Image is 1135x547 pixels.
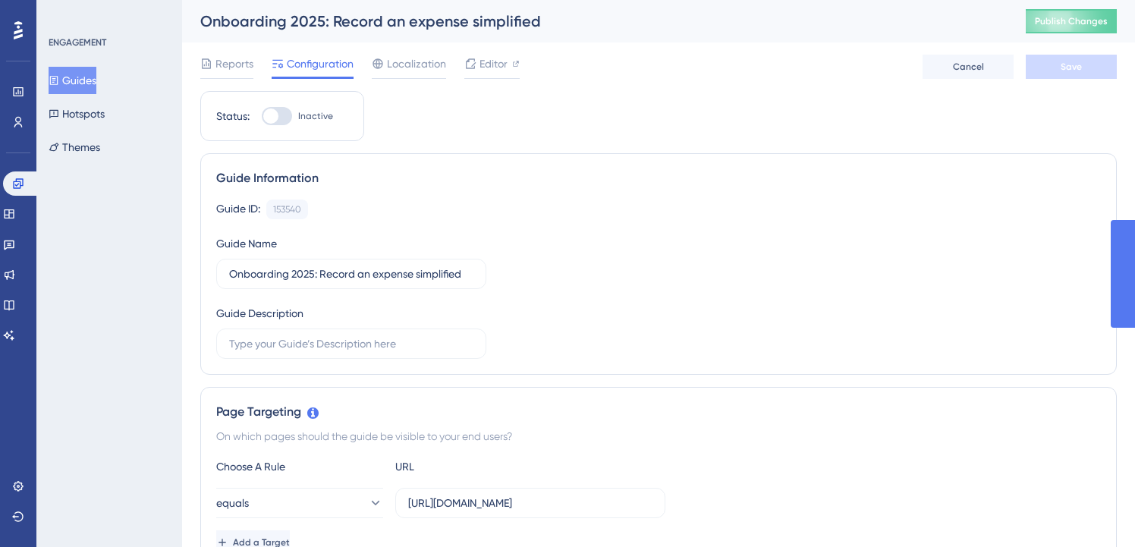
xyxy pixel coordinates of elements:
[273,203,301,215] div: 153540
[229,335,473,352] input: Type your Guide’s Description here
[479,55,508,73] span: Editor
[395,457,562,476] div: URL
[49,100,105,127] button: Hotspots
[216,200,260,219] div: Guide ID:
[49,36,106,49] div: ENGAGEMENT
[216,107,250,125] div: Status:
[229,266,473,282] input: Type your Guide’s Name here
[387,55,446,73] span: Localization
[216,169,1101,187] div: Guide Information
[216,494,249,512] span: equals
[49,134,100,161] button: Themes
[1026,9,1117,33] button: Publish Changes
[49,67,96,94] button: Guides
[216,234,277,253] div: Guide Name
[216,427,1101,445] div: On which pages should the guide be visible to your end users?
[287,55,354,73] span: Configuration
[1035,15,1108,27] span: Publish Changes
[408,495,652,511] input: yourwebsite.com/path
[216,403,1101,421] div: Page Targeting
[216,488,383,518] button: equals
[1061,61,1082,73] span: Save
[216,457,383,476] div: Choose A Rule
[298,110,333,122] span: Inactive
[215,55,253,73] span: Reports
[1071,487,1117,533] iframe: UserGuiding AI Assistant Launcher
[953,61,984,73] span: Cancel
[923,55,1014,79] button: Cancel
[1026,55,1117,79] button: Save
[216,304,303,322] div: Guide Description
[200,11,988,32] div: Onboarding 2025: Record an expense simplified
